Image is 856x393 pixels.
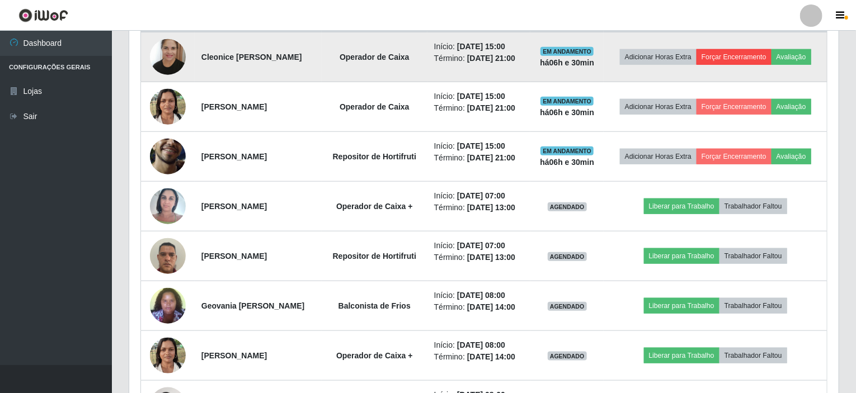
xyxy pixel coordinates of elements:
[697,149,772,164] button: Forçar Encerramento
[336,351,413,360] strong: Operador de Caixa +
[201,351,267,360] strong: [PERSON_NAME]
[457,92,505,101] time: [DATE] 15:00
[18,8,68,22] img: CoreUI Logo
[150,332,186,379] img: 1720809249319.jpeg
[434,351,524,363] li: Término:
[540,146,594,155] span: EM ANDAMENTO
[540,47,594,56] span: EM ANDAMENTO
[201,152,267,161] strong: [PERSON_NAME]
[201,252,267,261] strong: [PERSON_NAME]
[620,149,697,164] button: Adicionar Horas Extra
[434,290,524,301] li: Início:
[540,97,594,106] span: EM ANDAMENTO
[644,198,719,214] button: Liberar para Trabalho
[434,240,524,252] li: Início:
[434,102,524,114] li: Término:
[457,191,505,200] time: [DATE] 07:00
[338,301,411,310] strong: Balconista de Frios
[719,348,787,363] button: Trabalhador Faltou
[150,232,186,280] img: 1749663581820.jpeg
[434,202,524,214] li: Término:
[719,198,787,214] button: Trabalhador Faltou
[457,340,505,349] time: [DATE] 08:00
[201,301,304,310] strong: Geovania [PERSON_NAME]
[457,42,505,51] time: [DATE] 15:00
[150,33,186,81] img: 1727450734629.jpeg
[434,140,524,152] li: Início:
[467,153,515,162] time: [DATE] 21:00
[772,99,811,115] button: Avaliação
[434,41,524,53] li: Início:
[540,58,594,67] strong: há 06 h e 30 min
[548,352,587,361] span: AGENDADO
[697,99,772,115] button: Forçar Encerramento
[644,298,719,314] button: Liberar para Trabalho
[772,49,811,65] button: Avaliação
[548,302,587,311] span: AGENDADO
[467,203,515,212] time: [DATE] 13:00
[340,102,410,111] strong: Operador de Caixa
[620,99,697,115] button: Adicionar Horas Extra
[434,91,524,102] li: Início:
[467,302,515,311] time: [DATE] 14:00
[434,53,524,64] li: Término:
[719,248,787,264] button: Trabalhador Faltou
[540,158,594,167] strong: há 06 h e 30 min
[467,103,515,112] time: [DATE] 21:00
[201,202,267,211] strong: [PERSON_NAME]
[340,53,410,61] strong: Operador de Caixa
[457,291,505,300] time: [DATE] 08:00
[467,352,515,361] time: [DATE] 14:00
[434,152,524,164] li: Término:
[548,202,587,211] span: AGENDADO
[434,339,524,351] li: Início:
[336,202,413,211] strong: Operador de Caixa +
[644,348,719,363] button: Liberar para Trabalho
[150,83,186,130] img: 1720809249319.jpeg
[333,252,416,261] strong: Repositor de Hortifruti
[697,49,772,65] button: Forçar Encerramento
[540,108,594,117] strong: há 06 h e 30 min
[434,190,524,202] li: Início:
[150,182,186,230] img: 1705690307767.jpeg
[620,49,697,65] button: Adicionar Horas Extra
[201,53,302,61] strong: Cleonice [PERSON_NAME]
[467,54,515,63] time: [DATE] 21:00
[772,149,811,164] button: Avaliação
[457,241,505,250] time: [DATE] 07:00
[201,102,267,111] strong: [PERSON_NAME]
[548,252,587,261] span: AGENDADO
[719,298,787,314] button: Trabalhador Faltou
[467,253,515,262] time: [DATE] 13:00
[644,248,719,264] button: Liberar para Trabalho
[434,252,524,263] li: Término:
[457,141,505,150] time: [DATE] 15:00
[434,301,524,313] li: Término:
[150,282,186,329] img: 1738342187480.jpeg
[333,152,416,161] strong: Repositor de Hortifruti
[150,117,186,196] img: 1755034904390.jpeg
